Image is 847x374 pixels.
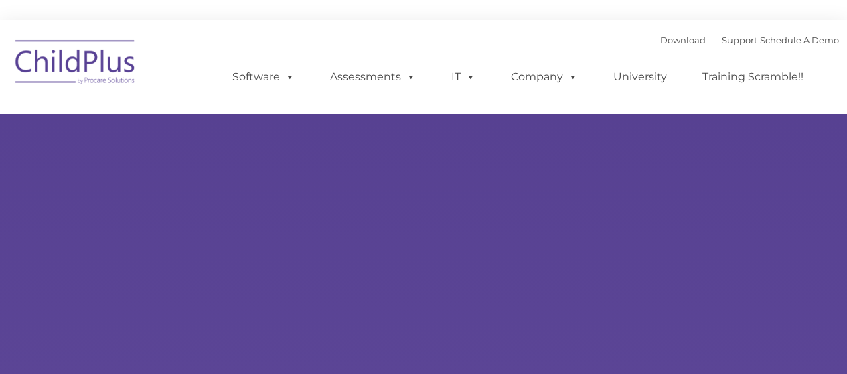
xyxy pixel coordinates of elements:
[600,64,680,90] a: University
[317,64,429,90] a: Assessments
[760,35,839,45] a: Schedule A Demo
[497,64,591,90] a: Company
[722,35,757,45] a: Support
[660,35,839,45] font: |
[9,31,143,98] img: ChildPlus by Procare Solutions
[689,64,817,90] a: Training Scramble!!
[438,64,489,90] a: IT
[660,35,706,45] a: Download
[219,64,308,90] a: Software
